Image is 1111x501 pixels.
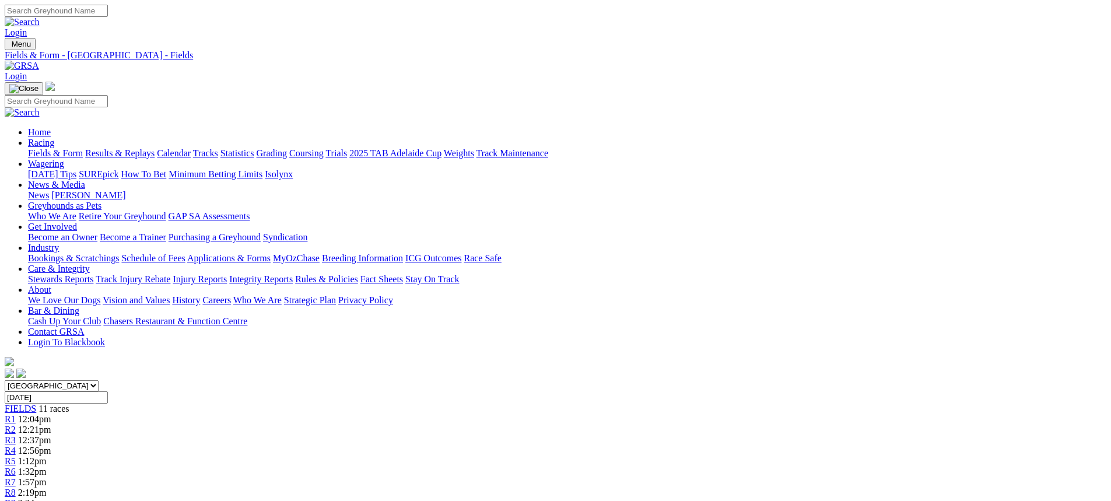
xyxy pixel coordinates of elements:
[464,253,501,263] a: Race Safe
[193,148,218,158] a: Tracks
[38,404,69,414] span: 11 races
[28,285,51,295] a: About
[85,148,155,158] a: Results & Replays
[16,369,26,378] img: twitter.svg
[18,467,47,477] span: 1:32pm
[5,446,16,456] a: R4
[444,148,474,158] a: Weights
[28,264,90,274] a: Care & Integrity
[28,316,101,326] a: Cash Up Your Club
[284,295,336,305] a: Strategic Plan
[5,391,108,404] input: Select date
[173,274,227,284] a: Injury Reports
[18,414,51,424] span: 12:04pm
[28,211,1106,222] div: Greyhounds as Pets
[5,414,16,424] a: R1
[18,456,47,466] span: 1:12pm
[187,253,271,263] a: Applications & Forms
[169,169,262,179] a: Minimum Betting Limits
[79,169,118,179] a: SUREpick
[28,327,84,337] a: Contact GRSA
[100,232,166,242] a: Become a Trainer
[28,190,1106,201] div: News & Media
[28,232,97,242] a: Become an Owner
[103,316,247,326] a: Chasers Restaurant & Function Centre
[338,295,393,305] a: Privacy Policy
[18,446,51,456] span: 12:56pm
[103,295,170,305] a: Vision and Values
[5,477,16,487] a: R7
[157,148,191,158] a: Calendar
[28,337,105,347] a: Login To Blackbook
[18,477,47,487] span: 1:57pm
[360,274,403,284] a: Fact Sheets
[273,253,320,263] a: MyOzChase
[289,148,324,158] a: Coursing
[28,274,93,284] a: Stewards Reports
[325,148,347,158] a: Trials
[5,456,16,466] a: R5
[51,190,125,200] a: [PERSON_NAME]
[5,404,36,414] a: FIELDS
[18,435,51,445] span: 12:37pm
[5,71,27,81] a: Login
[18,425,51,435] span: 12:21pm
[28,253,1106,264] div: Industry
[5,425,16,435] a: R2
[5,17,40,27] img: Search
[28,232,1106,243] div: Get Involved
[405,253,461,263] a: ICG Outcomes
[96,274,170,284] a: Track Injury Rebate
[5,50,1106,61] a: Fields & Form - [GEOGRAPHIC_DATA] - Fields
[28,295,1106,306] div: About
[322,253,403,263] a: Breeding Information
[28,316,1106,327] div: Bar & Dining
[349,148,441,158] a: 2025 TAB Adelaide Cup
[28,127,51,137] a: Home
[5,488,16,498] a: R8
[28,169,1106,180] div: Wagering
[5,357,14,366] img: logo-grsa-white.png
[169,211,250,221] a: GAP SA Assessments
[28,253,119,263] a: Bookings & Scratchings
[121,169,167,179] a: How To Bet
[5,27,27,37] a: Login
[172,295,200,305] a: History
[405,274,459,284] a: Stay On Track
[28,295,100,305] a: We Love Our Dogs
[233,295,282,305] a: Who We Are
[79,211,166,221] a: Retire Your Greyhound
[28,169,76,179] a: [DATE] Tips
[28,190,49,200] a: News
[5,95,108,107] input: Search
[5,82,43,95] button: Toggle navigation
[5,107,40,118] img: Search
[5,61,39,71] img: GRSA
[28,222,77,232] a: Get Involved
[18,488,47,498] span: 2:19pm
[169,232,261,242] a: Purchasing a Greyhound
[5,467,16,477] a: R6
[28,243,59,253] a: Industry
[202,295,231,305] a: Careers
[265,169,293,179] a: Isolynx
[28,201,101,211] a: Greyhounds as Pets
[28,274,1106,285] div: Care & Integrity
[28,306,79,316] a: Bar & Dining
[5,435,16,445] a: R3
[5,369,14,378] img: facebook.svg
[28,148,1106,159] div: Racing
[45,82,55,91] img: logo-grsa-white.png
[9,84,38,93] img: Close
[28,180,85,190] a: News & Media
[28,211,76,221] a: Who We Are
